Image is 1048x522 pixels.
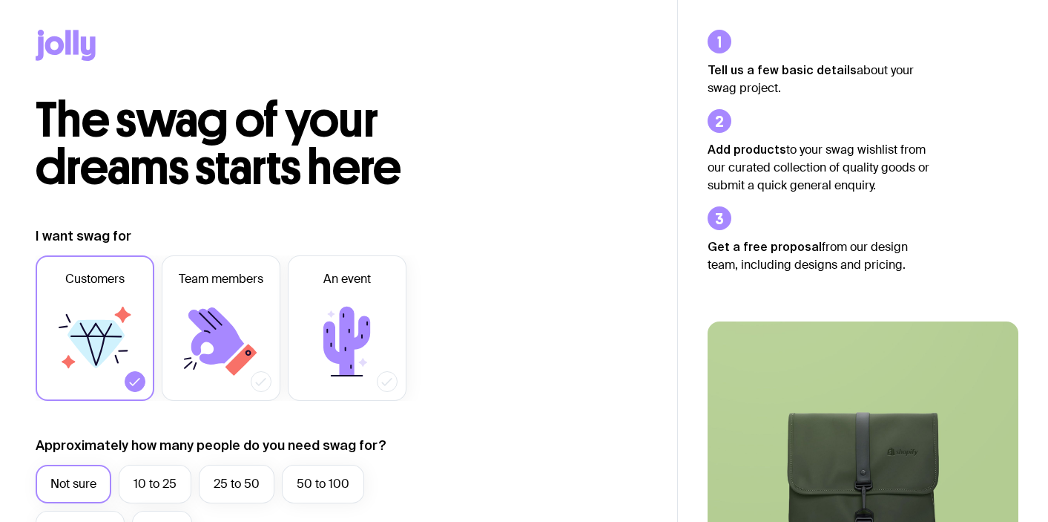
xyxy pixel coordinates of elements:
[282,465,364,503] label: 50 to 100
[708,140,930,195] p: to your swag wishlist from our curated collection of quality goods or submit a quick general enqu...
[36,437,386,454] label: Approximately how many people do you need swag for?
[323,270,371,288] span: An event
[65,270,125,288] span: Customers
[179,270,263,288] span: Team members
[119,465,191,503] label: 10 to 25
[36,465,111,503] label: Not sure
[708,63,857,76] strong: Tell us a few basic details
[708,61,930,97] p: about your swag project.
[708,240,822,253] strong: Get a free proposal
[708,238,930,274] p: from our design team, including designs and pricing.
[36,91,401,197] span: The swag of your dreams starts here
[36,227,131,245] label: I want swag for
[708,143,786,156] strong: Add products
[199,465,274,503] label: 25 to 50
